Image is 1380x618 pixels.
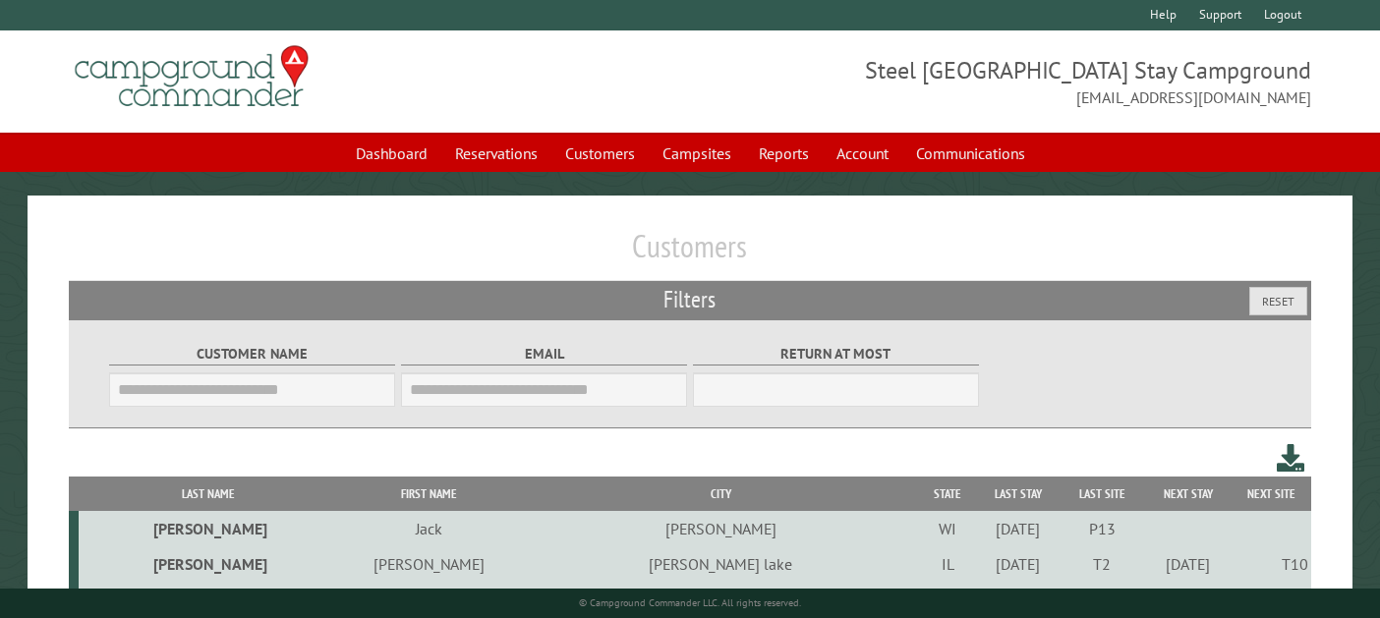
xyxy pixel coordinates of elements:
[690,54,1311,109] span: Steel [GEOGRAPHIC_DATA] Stay Campground [EMAIL_ADDRESS][DOMAIN_NAME]
[69,38,315,115] img: Campground Commander
[401,343,687,365] label: Email
[338,477,521,511] th: First Name
[1277,440,1305,477] a: Download this customer list (.csv)
[79,546,337,582] td: [PERSON_NAME]
[338,582,521,617] td: [PERSON_NAME]
[1249,287,1307,315] button: Reset
[338,546,521,582] td: [PERSON_NAME]
[338,511,521,546] td: Jack
[79,477,337,511] th: Last Name
[693,343,979,365] label: Return at most
[825,135,900,172] a: Account
[921,511,976,546] td: WI
[1233,582,1311,617] td: B11
[521,546,921,582] td: [PERSON_NAME] lake
[69,227,1311,281] h1: Customers
[553,135,647,172] a: Customers
[904,135,1037,172] a: Communications
[747,135,821,172] a: Reports
[921,582,976,617] td: WI
[1144,477,1233,511] th: Next Stay
[79,582,337,617] td: Venet
[978,519,1057,538] div: [DATE]
[579,596,801,609] small: © Campground Commander LLC. All rights reserved.
[1061,477,1144,511] th: Last Site
[521,582,921,617] td: Greenwood
[651,135,743,172] a: Campsites
[1233,546,1311,582] td: T10
[921,477,976,511] th: State
[443,135,549,172] a: Reservations
[978,554,1057,574] div: [DATE]
[109,343,395,365] label: Customer Name
[521,511,921,546] td: [PERSON_NAME]
[1061,546,1144,582] td: T2
[79,511,337,546] td: [PERSON_NAME]
[69,281,1311,318] h2: Filters
[521,477,921,511] th: City
[975,477,1061,511] th: Last Stay
[1061,511,1144,546] td: P13
[1233,477,1311,511] th: Next Site
[921,546,976,582] td: IL
[1147,554,1229,574] div: [DATE]
[344,135,439,172] a: Dashboard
